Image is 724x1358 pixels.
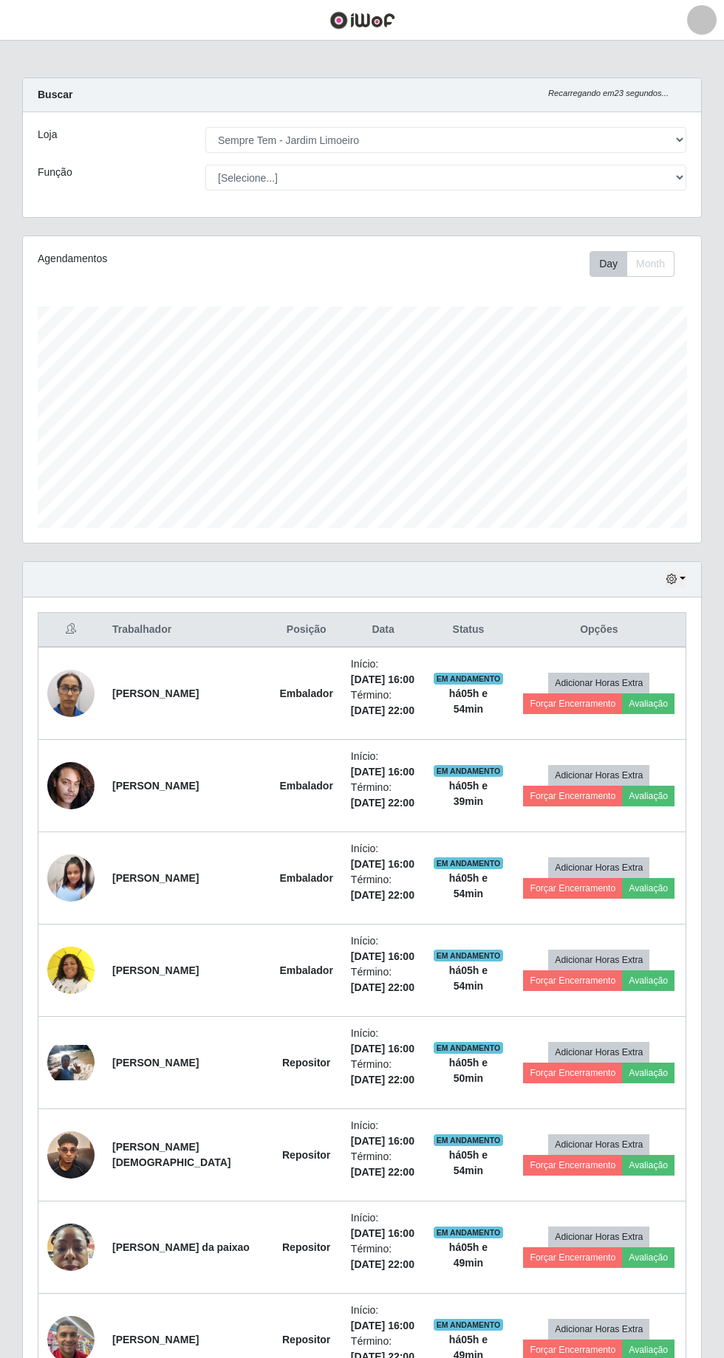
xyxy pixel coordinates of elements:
time: [DATE] 16:00 [351,950,414,962]
strong: [PERSON_NAME] da paixao [112,1241,250,1253]
li: Término: [351,964,415,995]
button: Avaliação [622,1247,675,1268]
strong: há 05 h e 54 min [449,964,488,992]
label: Loja [38,127,57,143]
i: Recarregando em 23 segundos... [548,89,669,97]
li: Término: [351,1057,415,1088]
button: Avaliação [622,1063,675,1083]
strong: Repositor [282,1149,330,1161]
strong: Repositor [282,1057,330,1069]
li: Início: [351,841,415,872]
time: [DATE] 16:00 [351,1135,414,1147]
time: [DATE] 16:00 [351,858,414,870]
img: 1745741797322.jpeg [47,1045,95,1080]
button: Forçar Encerramento [523,970,622,991]
span: EM ANDAMENTO [434,1319,504,1331]
strong: há 05 h e 54 min [449,687,488,715]
button: Forçar Encerramento [523,693,622,714]
img: 1752580683628.jpeg [47,1215,95,1278]
img: 1753013551343.jpeg [47,754,95,817]
button: Adicionar Horas Extra [548,1319,649,1340]
button: Forçar Encerramento [523,1063,622,1083]
strong: Buscar [38,89,72,100]
img: CoreUI Logo [329,11,395,30]
img: 1755799488421.jpeg [47,939,95,1001]
button: Adicionar Horas Extra [548,765,649,786]
button: Adicionar Horas Extra [548,673,649,693]
time: [DATE] 16:00 [351,1320,414,1331]
strong: Embalador [279,780,332,792]
button: Avaliação [622,1155,675,1176]
th: Posição [270,613,341,648]
strong: há 05 h e 54 min [449,872,488,899]
span: EM ANDAMENTO [434,673,504,685]
button: Avaliação [622,878,675,899]
th: Status [424,613,512,648]
strong: Embalador [279,964,332,976]
li: Término: [351,687,415,719]
span: EM ANDAMENTO [434,857,504,869]
time: [DATE] 16:00 [351,1043,414,1054]
img: 1744637826389.jpeg [47,662,95,724]
strong: Repositor [282,1241,330,1253]
li: Início: [351,1303,415,1334]
img: 1752084523173.jpeg [47,1123,95,1186]
li: Término: [351,872,415,903]
div: First group [590,251,675,277]
strong: [PERSON_NAME] [112,964,199,976]
li: Início: [351,749,415,780]
strong: Embalador [279,872,332,884]
li: Início: [351,656,415,687]
time: [DATE] 22:00 [351,1074,414,1086]
strong: [PERSON_NAME] [112,1057,199,1069]
button: Adicionar Horas Extra [548,1042,649,1063]
time: [DATE] 16:00 [351,1227,414,1239]
time: [DATE] 22:00 [351,797,414,809]
th: Data [342,613,424,648]
th: Opções [513,613,686,648]
strong: há 05 h e 50 min [449,1057,488,1084]
div: Agendamentos [38,251,295,267]
label: Função [38,165,72,180]
strong: Embalador [279,687,332,699]
span: EM ANDAMENTO [434,765,504,777]
img: 1754349075711.jpeg [47,839,95,917]
strong: Repositor [282,1334,330,1345]
strong: há 05 h e 49 min [449,1241,488,1269]
li: Término: [351,780,415,811]
button: Forçar Encerramento [523,1247,622,1268]
button: Day [590,251,627,277]
span: EM ANDAMENTO [434,1042,504,1054]
div: Toolbar with button groups [590,251,686,277]
li: Término: [351,1241,415,1272]
time: [DATE] 16:00 [351,673,414,685]
button: Avaliação [622,786,675,806]
time: [DATE] 22:00 [351,704,414,716]
button: Month [626,251,675,277]
strong: há 05 h e 54 min [449,1149,488,1176]
button: Avaliação [622,970,675,991]
span: EM ANDAMENTO [434,950,504,961]
time: [DATE] 22:00 [351,1166,414,1178]
button: Avaliação [622,693,675,714]
button: Adicionar Horas Extra [548,1134,649,1155]
li: Início: [351,1210,415,1241]
button: Adicionar Horas Extra [548,950,649,970]
li: Término: [351,1149,415,1180]
strong: [PERSON_NAME] [112,687,199,699]
time: [DATE] 22:00 [351,981,414,993]
button: Forçar Encerramento [523,786,622,806]
strong: [PERSON_NAME] [112,872,199,884]
time: [DATE] 22:00 [351,1258,414,1270]
button: Adicionar Horas Extra [548,857,649,878]
button: Forçar Encerramento [523,1155,622,1176]
th: Trabalhador [103,613,270,648]
li: Início: [351,1026,415,1057]
li: Início: [351,1118,415,1149]
li: Início: [351,933,415,964]
span: EM ANDAMENTO [434,1227,504,1238]
strong: há 05 h e 39 min [449,780,488,807]
strong: [PERSON_NAME][DEMOGRAPHIC_DATA] [112,1141,230,1168]
button: Forçar Encerramento [523,878,622,899]
span: EM ANDAMENTO [434,1134,504,1146]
